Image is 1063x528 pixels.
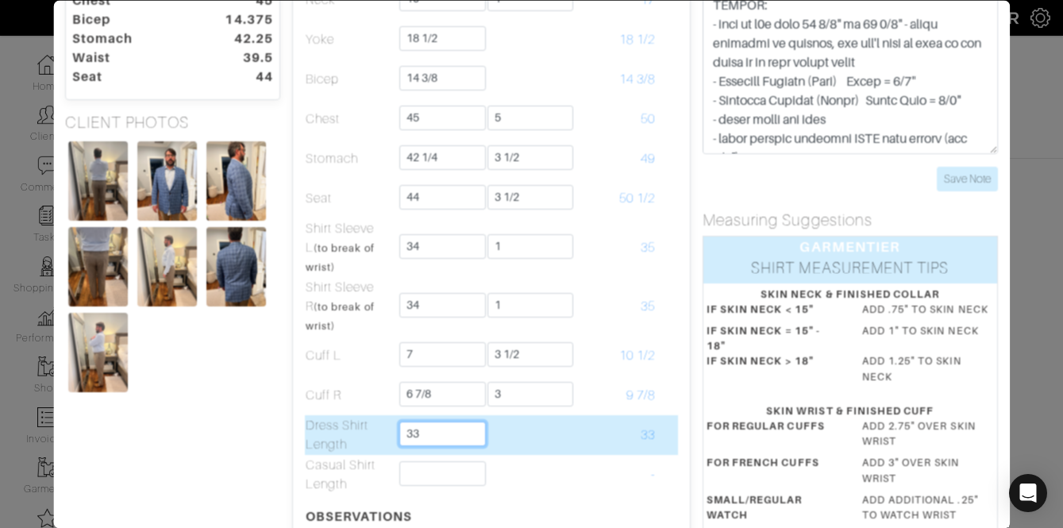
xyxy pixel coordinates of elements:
dd: ADD .75" TO SKIN NECK [850,302,1006,317]
small: (to break of wrist) [306,242,376,273]
img: Rod8GewJfYQLFRQDR46wvQK2 [68,227,128,306]
span: 35 [641,241,655,255]
dd: ADD 1.25" TO SKIN NECK [850,354,1006,384]
dd: ADD 2.75" OVER SKIN WRIST [850,419,1006,449]
dd: ADD ADDITIONAL .25" TO WATCH WRIST [850,492,1006,522]
span: 33 [641,428,655,442]
dt: 14.375 [210,10,285,29]
span: 14 3/8 [619,72,655,87]
td: Yoke [305,20,393,60]
span: 50 [641,112,655,126]
dt: Bicep [60,10,210,29]
dt: 39.5 [210,48,285,67]
span: 10 1/2 [619,349,655,363]
span: 49 [641,152,655,166]
dt: IF SKIN NECK > 18" [695,354,850,391]
td: Cuff R [305,376,393,415]
dt: FOR REGULAR CUFFS [695,419,850,456]
h5: Measuring Suggestions [703,210,998,229]
div: SKIN NECK & FINISHED COLLAR [707,287,994,302]
small: (to break of wrist) [306,301,376,332]
td: Cuff L [305,336,393,376]
span: 18 1/2 [619,33,655,47]
dt: IF SKIN NECK = 15" - 18" [695,324,850,354]
div: SHIRT MEASUREMENT TIPS [703,257,997,283]
img: MbPj3MEbiRzF6P9RzozFxJyP [68,313,128,392]
span: 9 7/8 [626,388,655,403]
dt: 42.25 [210,29,285,48]
h5: CLIENT PHOTOS [65,113,280,132]
td: Stomach [305,139,393,179]
dt: Seat [60,67,210,87]
dt: Stomach [60,29,210,48]
dt: Waist [60,48,210,67]
dd: ADD 3" OVER SKIN WRIST [850,456,1006,486]
dd: ADD 1" TO SKIN NECK [850,324,1006,348]
td: Shirt Sleeve R [305,277,393,336]
dt: FOR FRENCH CUFFS [695,456,850,492]
span: - [651,468,655,482]
img: GtmNye5LGD7GUe4zz4769PXD [137,227,197,306]
dt: IF SKIN NECK < 15" [695,302,850,323]
div: SKIN WRIST & FINISHED CUFF [707,403,994,418]
img: Db6cHWsNDKhz77R4Bt4psfF1 [137,141,197,221]
td: Casual Shirt Length [305,455,393,495]
span: 50 1/2 [619,191,655,206]
td: Seat [305,179,393,218]
td: Dress Shirt Length [305,415,393,455]
span: 35 [641,299,655,314]
td: Chest [305,99,393,139]
img: tANip5Z95Mn6DFsYqn2XNscp [68,141,128,221]
div: Open Intercom Messenger [1009,474,1047,512]
input: Save Note [937,167,998,191]
img: AwWVGPXLWHri2Dj3GQAx9Atm [206,227,266,306]
td: Bicep [305,60,393,99]
td: Shirt Sleeve L [305,218,393,277]
img: PPVGBSER3MeHjCwg4DFNQZ4R [206,141,266,221]
div: GARMENTIER [703,237,997,257]
dt: 44 [210,67,285,87]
